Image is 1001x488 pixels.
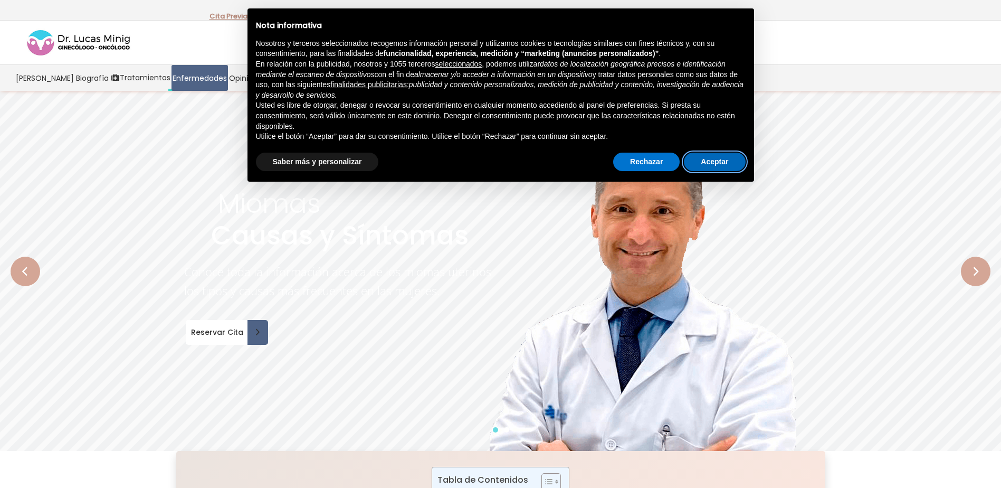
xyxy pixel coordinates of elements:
button: finalidades publicitarias [330,80,407,90]
a: Opinión [228,65,259,91]
p: Usted es libre de otorgar, denegar o revocar su consentimiento en cualquier momento accediendo al... [256,100,746,132]
p: Tabla de Contenidos [437,474,528,486]
span: Tratamientos [120,72,170,84]
a: [PERSON_NAME] [15,65,75,91]
a: Reservar Cita [186,320,268,345]
p: Utilice el botón “Aceptar” para dar su consentimiento. Utilice el botón “Rechazar” para continuar... [256,132,746,142]
p: - [209,10,251,23]
a: Enfermedades [171,65,228,91]
span: Reservar Cita [186,329,245,336]
h2: Nota informativa [256,21,746,30]
button: seleccionados [435,59,482,70]
img: Qué son los miomas uterinos Dr. Lucas minig [466,127,816,453]
button: Saber más y personalizar [256,153,379,172]
p: Nosotros y terceros seleccionados recogemos información personal y utilizamos cookies o tecnologí... [256,39,746,59]
em: almacenar y/o acceder a información en un dispositivo [414,70,593,79]
rs-layer: Causas y Síntomas [211,222,469,249]
span: Biografía [76,72,109,84]
rs-layer: Miomas [218,191,321,217]
rs-layer: Conoce toda la información acerca de los miomas uterinos los tipos y causas más frecuentes en las... [184,262,495,301]
span: Opinión [229,72,258,84]
span: Enfermedades [173,72,227,84]
button: Rechazar [613,153,680,172]
a: Tratamientos [110,65,171,91]
span: [PERSON_NAME] [16,72,74,84]
button: Aceptar [684,153,745,172]
strong: funcionalidad, experiencia, medición y “marketing (anuncios personalizados)” [384,49,659,58]
em: datos de localización geográfica precisos e identificación mediante el escaneo de dispositivos [256,60,726,79]
p: En relación con la publicidad, nosotros y 1055 terceros , podemos utilizar con el fin de y tratar... [256,59,746,100]
a: Cita Previa [209,11,247,21]
a: Biografía [75,65,110,91]
em: publicidad y contenido personalizados, medición de publicidad y contenido, investigación de audie... [256,80,744,99]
